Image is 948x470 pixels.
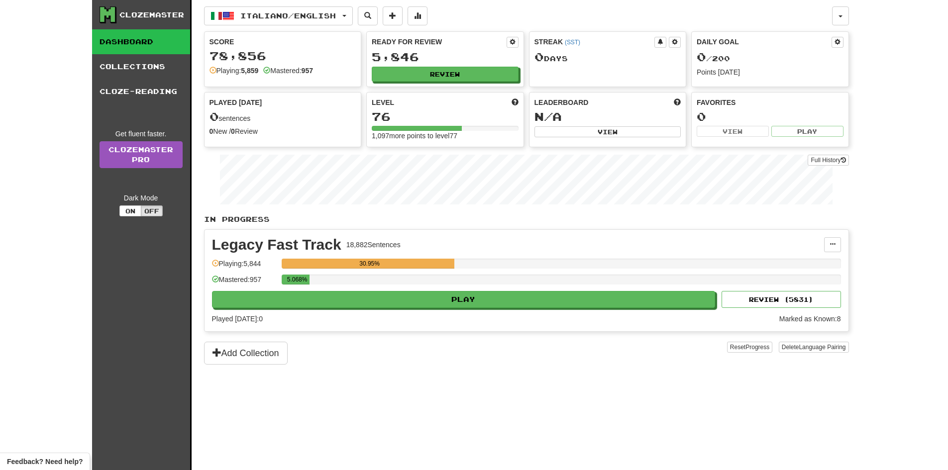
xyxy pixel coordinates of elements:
span: Level [372,97,394,107]
div: 18,882 Sentences [346,240,401,250]
button: Play [771,126,843,137]
a: (SST) [565,39,580,46]
button: Review (5831) [722,291,841,308]
span: Language Pairing [799,344,845,351]
span: Played [DATE] [210,97,262,107]
div: Ready for Review [372,37,507,47]
button: Italiano/English [204,6,353,25]
strong: 0 [231,127,235,135]
div: New / Review [210,126,356,136]
button: More stats [408,6,427,25]
a: Cloze-Reading [92,79,190,104]
div: Clozemaster [119,10,184,20]
span: 0 [697,50,706,64]
div: Get fluent faster. [100,129,183,139]
button: Play [212,291,716,308]
div: 78,856 [210,50,356,62]
button: Full History [808,155,848,166]
button: Search sentences [358,6,378,25]
span: / 200 [697,54,730,63]
span: 0 [210,109,219,123]
button: On [119,205,141,216]
a: Collections [92,54,190,79]
strong: 957 [302,67,313,75]
div: Day s [534,51,681,64]
div: 76 [372,110,519,123]
button: View [697,126,769,137]
div: sentences [210,110,356,123]
div: 5,846 [372,51,519,63]
button: Review [372,67,519,82]
p: In Progress [204,214,849,224]
button: Off [141,205,163,216]
div: Streak [534,37,655,47]
button: Add Collection [204,342,288,365]
span: Open feedback widget [7,457,83,467]
a: Dashboard [92,29,190,54]
div: Mastered: 957 [212,275,277,291]
span: Italiano / English [240,11,336,20]
div: Marked as Known: 8 [779,314,841,324]
button: Add sentence to collection [383,6,403,25]
span: Played [DATE]: 0 [212,315,263,323]
div: Legacy Fast Track [212,237,341,252]
div: 1,097 more points to level 77 [372,131,519,141]
div: Mastered: [263,66,313,76]
div: Dark Mode [100,193,183,203]
span: Progress [745,344,769,351]
span: 0 [534,50,544,64]
div: 30.95% [285,259,455,269]
span: Score more points to level up [512,97,519,107]
button: ResetProgress [727,342,772,353]
button: DeleteLanguage Pairing [779,342,849,353]
div: Score [210,37,356,47]
span: This week in points, UTC [674,97,681,107]
span: Leaderboard [534,97,589,107]
strong: 5,859 [241,67,258,75]
div: Points [DATE] [697,67,843,77]
div: Daily Goal [697,37,832,48]
button: View [534,126,681,137]
a: ClozemasterPro [100,141,183,168]
div: Favorites [697,97,843,107]
strong: 0 [210,127,213,135]
span: N/A [534,109,562,123]
div: 5.068% [285,275,310,284]
div: Playing: 5,844 [212,259,277,275]
div: Playing: [210,66,259,76]
div: 0 [697,110,843,123]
